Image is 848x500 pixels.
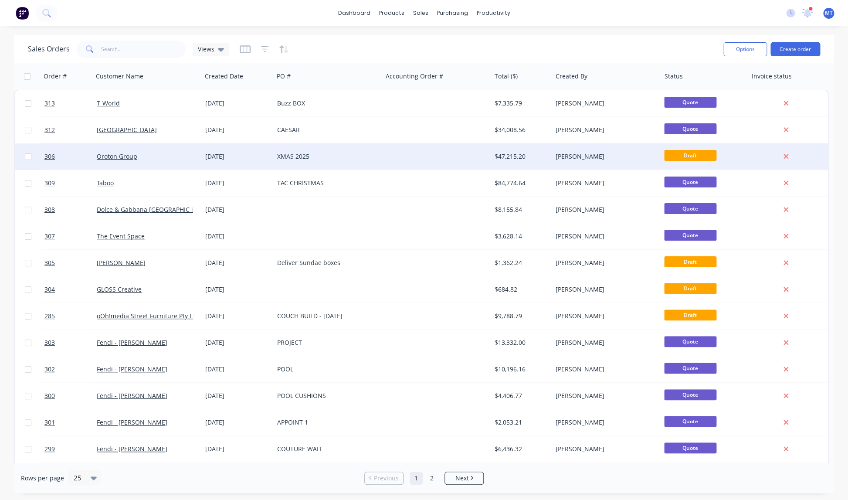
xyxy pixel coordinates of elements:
a: Oroton Group [97,152,137,160]
div: APPOINT 1 [277,418,374,427]
div: [PERSON_NAME] [555,259,652,267]
div: [DATE] [205,126,270,134]
div: [PERSON_NAME] [555,418,652,427]
span: 304 [44,285,55,294]
span: 301 [44,418,55,427]
div: [DATE] [205,312,270,320]
a: Fendi - [PERSON_NAME] [97,418,167,426]
div: Deliver Sundae boxes [277,259,374,267]
span: 305 [44,259,55,267]
div: [DATE] [205,445,270,453]
a: 299 [44,436,97,462]
span: Quote [664,123,716,134]
a: 307 [44,223,97,249]
span: Draft [664,150,716,161]
span: 313 [44,99,55,108]
a: [GEOGRAPHIC_DATA] [97,126,157,134]
div: $84,774.64 [495,179,546,187]
a: Fendi - [PERSON_NAME] [97,365,167,373]
a: 303 [44,330,97,356]
div: $47,215.20 [495,152,546,161]
span: Previous [374,474,399,483]
a: 304 [44,276,97,303]
a: [PERSON_NAME] [97,259,146,267]
span: Draft [664,283,716,294]
a: Dolce & Gabbana [GEOGRAPHIC_DATA] [97,205,209,214]
div: [DATE] [205,152,270,161]
div: $3,628.14 [495,232,546,241]
a: Fendi - [PERSON_NAME] [97,338,167,347]
div: [DATE] [205,179,270,187]
div: Order # [44,72,67,81]
a: oOh!media Street Furniture Pty Ltd [97,312,199,320]
span: 302 [44,365,55,374]
div: Created Date [205,72,243,81]
a: 308 [44,197,97,223]
span: 303 [44,338,55,347]
div: $9,788.79 [495,312,546,320]
div: [PERSON_NAME] [555,285,652,294]
div: [DATE] [205,391,270,400]
a: 312 [44,117,97,143]
a: 309 [44,170,97,196]
div: $4,406.77 [495,391,546,400]
a: T-World [97,99,120,107]
a: 298 [44,463,97,489]
div: POOL [277,365,374,374]
div: COUTURE WALL [277,445,374,453]
a: 305 [44,250,97,276]
span: 312 [44,126,55,134]
div: PO # [277,72,291,81]
div: Total ($) [495,72,518,81]
span: 300 [44,391,55,400]
button: Create order [770,42,820,56]
a: Previous page [365,474,403,483]
div: [PERSON_NAME] [555,232,652,241]
div: [DATE] [205,338,270,347]
span: Views [198,44,214,54]
div: [DATE] [205,99,270,108]
div: [PERSON_NAME] [555,126,652,134]
div: Customer Name [96,72,143,81]
h1: Sales Orders [28,45,70,53]
a: 306 [44,143,97,170]
a: 302 [44,356,97,382]
div: Invoice status [752,72,792,81]
button: Options [723,42,767,56]
span: Draft [664,310,716,320]
a: Page 2 [425,472,438,485]
div: $10,196.16 [495,365,546,374]
span: Quote [664,230,716,241]
a: 313 [44,90,97,116]
div: PROJECT [277,338,374,347]
div: [PERSON_NAME] [555,99,652,108]
div: [PERSON_NAME] [555,365,652,374]
div: [PERSON_NAME] [555,179,652,187]
span: Next [455,474,468,483]
span: Quote [664,389,716,400]
div: [DATE] [205,365,270,374]
span: 307 [44,232,55,241]
div: $6,436.32 [495,445,546,453]
span: 306 [44,152,55,161]
div: Buzz BOX [277,99,374,108]
a: dashboard [334,7,375,20]
div: TAC CHRISTMAS [277,179,374,187]
div: Created By [556,72,587,81]
div: products [375,7,409,20]
span: 308 [44,205,55,214]
div: Accounting Order # [386,72,443,81]
a: Taboo [97,179,114,187]
a: Fendi - [PERSON_NAME] [97,391,167,400]
div: $1,362.24 [495,259,546,267]
div: $2,053.21 [495,418,546,427]
div: Status [665,72,683,81]
div: $684.82 [495,285,546,294]
a: Page 1 is your current page [410,472,423,485]
div: [DATE] [205,205,270,214]
div: purchasing [433,7,472,20]
span: Quote [664,97,716,108]
a: Next page [445,474,483,483]
a: 300 [44,383,97,409]
span: Quote [664,336,716,347]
